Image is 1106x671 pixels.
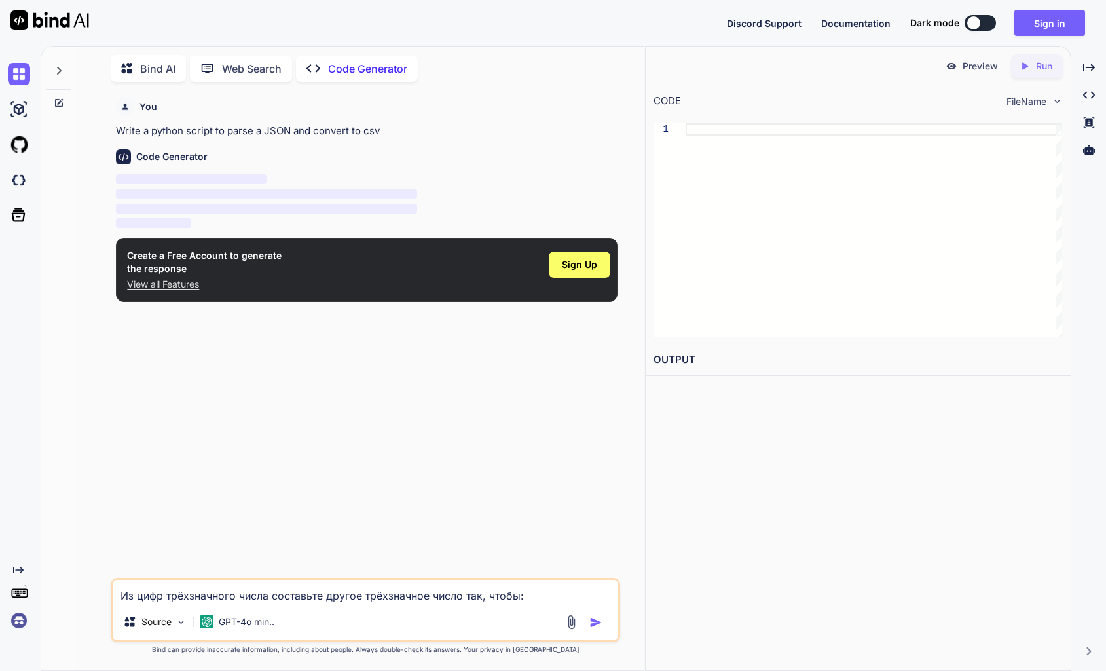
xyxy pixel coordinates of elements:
[8,63,30,85] img: chat
[654,123,669,136] div: 1
[116,218,191,228] span: ‌
[821,18,891,29] span: Documentation
[963,60,998,73] p: Preview
[564,615,579,630] img: attachment
[1036,60,1052,73] p: Run
[910,16,959,29] span: Dark mode
[10,10,89,30] img: Bind AI
[116,174,267,184] span: ‌
[328,61,407,77] p: Code Generator
[946,60,957,72] img: preview
[136,150,208,163] h6: Code Generator
[140,61,175,77] p: Bind AI
[127,278,282,291] p: View all Features
[8,134,30,156] img: githubLight
[116,204,417,214] span: ‌
[8,98,30,121] img: ai-studio
[175,617,187,628] img: Pick Models
[1006,95,1046,108] span: FileName
[139,100,157,113] h6: You
[562,258,597,271] span: Sign Up
[127,249,282,275] h1: Create a Free Account to generate the response
[589,616,602,629] img: icon
[219,615,274,628] p: GPT-4o min..
[141,615,172,628] p: Source
[116,189,417,199] span: ‌
[821,16,891,30] button: Documentation
[8,609,30,632] img: signin
[727,18,802,29] span: Discord Support
[111,645,620,655] p: Bind can provide inaccurate information, including about people. Always double-check its answers....
[727,16,802,30] button: Discord Support
[646,345,1071,375] h2: OUTPUT
[200,615,213,628] img: GPT-4o mini
[116,124,618,139] p: Write a python script to parse a JSON and convert to csv
[1014,10,1085,36] button: Sign in
[222,61,282,77] p: Web Search
[654,94,681,109] div: CODE
[1052,96,1063,107] img: chevron down
[8,169,30,191] img: darkCloudIdeIcon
